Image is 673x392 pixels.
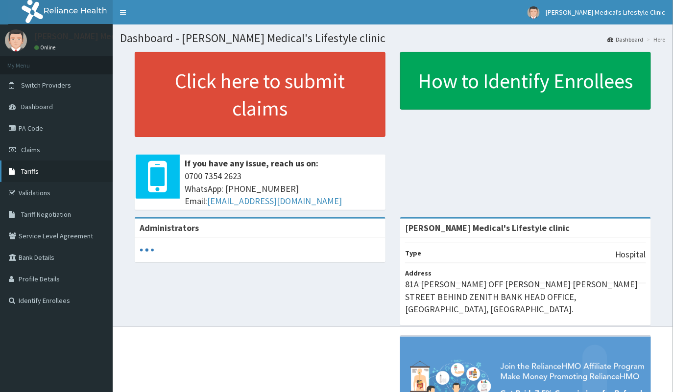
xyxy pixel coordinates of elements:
[405,278,646,316] p: 81A [PERSON_NAME] OFF [PERSON_NAME] [PERSON_NAME] STREET BEHIND ZENITH BANK HEAD OFFICE, [GEOGRAP...
[607,35,644,44] a: Dashboard
[140,222,199,233] b: Administrators
[21,167,39,176] span: Tariffs
[34,32,194,41] p: [PERSON_NAME] Medical's Lifestyle Clinic
[207,195,342,207] a: [EMAIL_ADDRESS][DOMAIN_NAME]
[405,269,432,277] b: Address
[21,210,71,219] span: Tariff Negotiation
[405,249,421,257] b: Type
[528,6,540,19] img: User Image
[21,102,53,111] span: Dashboard
[34,44,58,51] a: Online
[21,81,71,90] span: Switch Providers
[645,35,666,44] li: Here
[135,52,385,137] a: Click here to submit claims
[5,29,27,51] img: User Image
[120,32,666,45] h1: Dashboard - [PERSON_NAME] Medical's Lifestyle clinic
[185,158,318,169] b: If you have any issue, reach us on:
[615,248,646,261] p: Hospital
[546,8,666,17] span: [PERSON_NAME] Medical's Lifestyle Clinic
[405,222,570,233] strong: [PERSON_NAME] Medical's Lifestyle clinic
[400,52,651,110] a: How to Identify Enrollees
[21,145,40,154] span: Claims
[140,243,154,257] svg: audio-loading
[185,170,381,208] span: 0700 7354 2623 WhatsApp: [PHONE_NUMBER] Email:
